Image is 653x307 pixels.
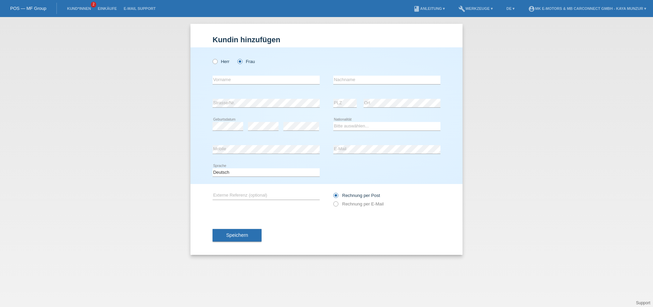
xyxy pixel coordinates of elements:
[237,59,255,64] label: Frau
[333,193,380,198] label: Rechnung per Post
[503,6,518,11] a: DE ▾
[213,59,230,64] label: Herr
[636,301,650,305] a: Support
[94,6,120,11] a: Einkäufe
[120,6,159,11] a: E-Mail Support
[333,201,384,206] label: Rechnung per E-Mail
[525,6,650,11] a: account_circleMK E-MOTORS & MB CarConnect GmbH - Kaya Munzur ▾
[64,6,94,11] a: Kund*innen
[213,229,262,242] button: Speichern
[455,6,496,11] a: buildWerkzeuge ▾
[458,5,465,12] i: build
[237,59,242,63] input: Frau
[226,232,248,238] span: Speichern
[413,5,420,12] i: book
[213,35,440,44] h1: Kundin hinzufügen
[528,5,535,12] i: account_circle
[333,201,338,210] input: Rechnung per E-Mail
[333,193,338,201] input: Rechnung per Post
[91,2,96,7] span: 2
[213,59,217,63] input: Herr
[410,6,448,11] a: bookAnleitung ▾
[10,6,46,11] a: POS — MF Group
